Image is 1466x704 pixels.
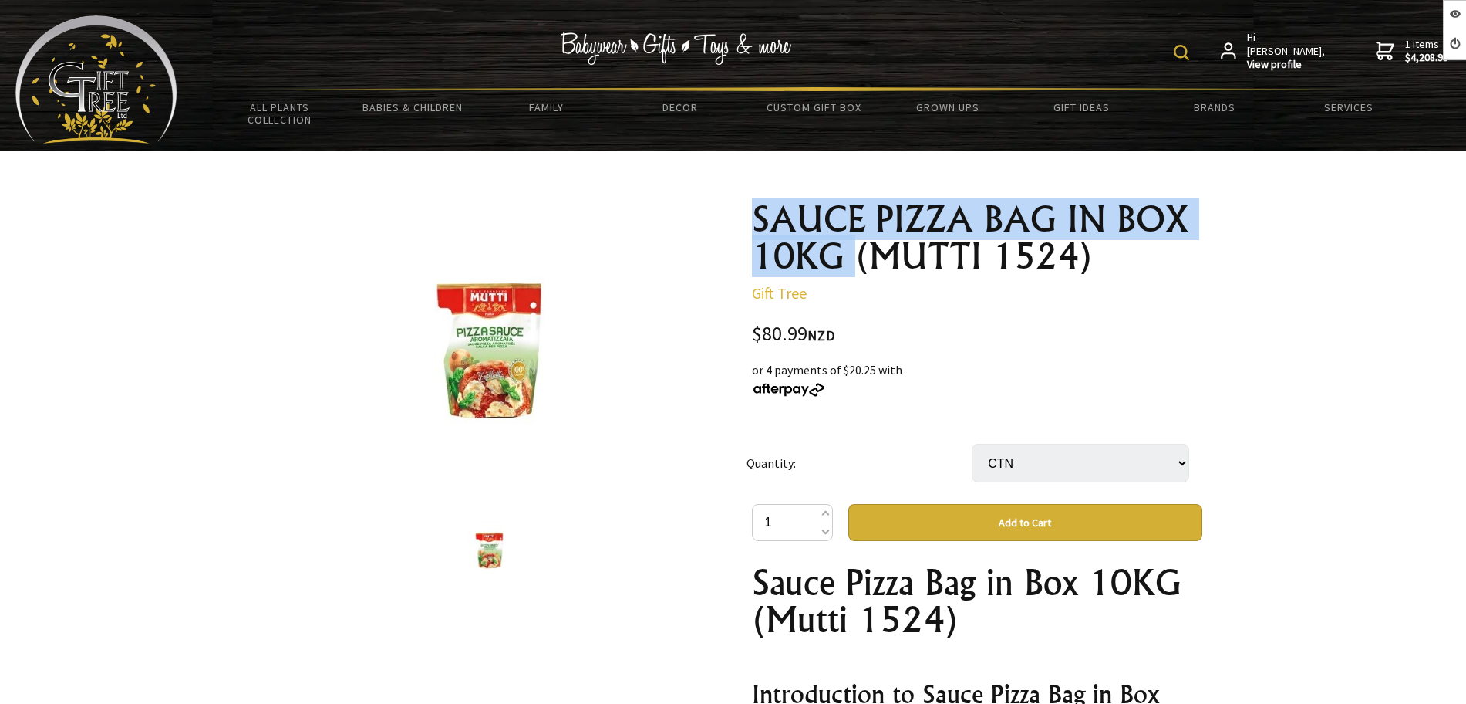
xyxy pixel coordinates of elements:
[1014,91,1148,124] a: Gift Ideas
[881,91,1014,124] a: Grown Ups
[752,283,807,303] a: Gift Tree
[213,91,346,136] a: All Plants Collection
[1148,91,1282,124] a: Brands
[752,564,1202,638] h1: Sauce Pizza Bag in Box 10KG (Mutti 1524)
[1405,51,1448,65] strong: $4,208.99
[752,383,826,397] img: Afterpay
[15,15,177,144] img: Babyware - Gifts - Toys and more...
[747,91,881,124] a: Custom Gift Box
[346,91,480,124] a: Babies & Children
[1221,31,1326,72] a: Hi [PERSON_NAME],View profile
[1247,31,1326,72] span: Hi [PERSON_NAME],
[1405,37,1448,65] span: 1 items
[613,91,746,124] a: Decor
[746,422,972,504] td: Quantity:
[752,324,1202,345] div: $80.99
[360,239,618,463] img: SAUCE PIZZA BAG IN BOX 10KG (MUTTI 1524)
[752,201,1202,275] h1: SAUCE PIZZA BAG IN BOX 10KG (MUTTI 1524)
[1282,91,1415,124] a: Services
[752,360,1202,398] div: or 4 payments of $20.25 with
[1174,45,1189,60] img: product search
[1376,31,1448,72] a: 1 items$4,208.99
[560,32,791,65] img: Babywear - Gifts - Toys & more
[1247,58,1326,72] strong: View profile
[848,504,1202,541] button: Add to Cart
[456,521,524,580] img: SAUCE PIZZA BAG IN BOX 10KG (MUTTI 1524)
[807,327,835,344] span: NZD
[480,91,613,124] a: Family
